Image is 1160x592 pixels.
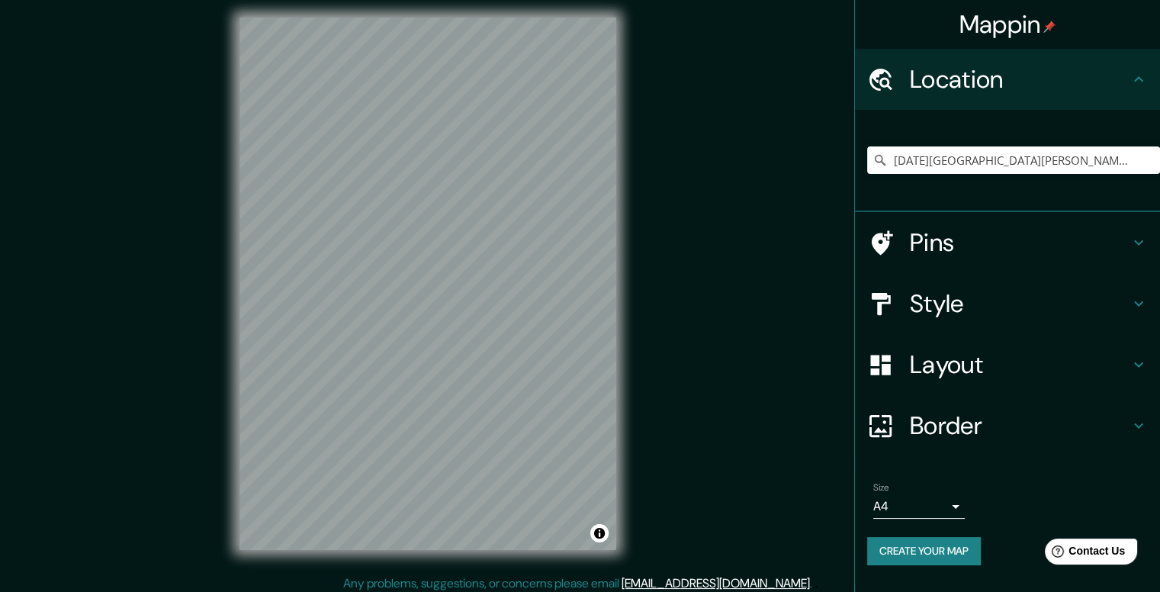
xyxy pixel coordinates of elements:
h4: Pins [910,227,1129,258]
a: [EMAIL_ADDRESS][DOMAIN_NAME] [622,575,810,591]
button: Create your map [867,537,981,565]
div: Location [855,49,1160,110]
canvas: Map [239,18,616,550]
iframe: Help widget launcher [1024,532,1143,575]
div: A4 [873,494,965,519]
div: Layout [855,334,1160,395]
button: Toggle attribution [590,524,609,542]
h4: Style [910,288,1129,319]
div: Border [855,395,1160,456]
div: Pins [855,212,1160,273]
h4: Location [910,64,1129,95]
h4: Layout [910,349,1129,380]
h4: Mappin [959,9,1056,40]
div: Style [855,273,1160,334]
label: Size [873,481,889,494]
img: pin-icon.png [1043,21,1056,33]
h4: Border [910,410,1129,441]
input: Pick your city or area [867,146,1160,174]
